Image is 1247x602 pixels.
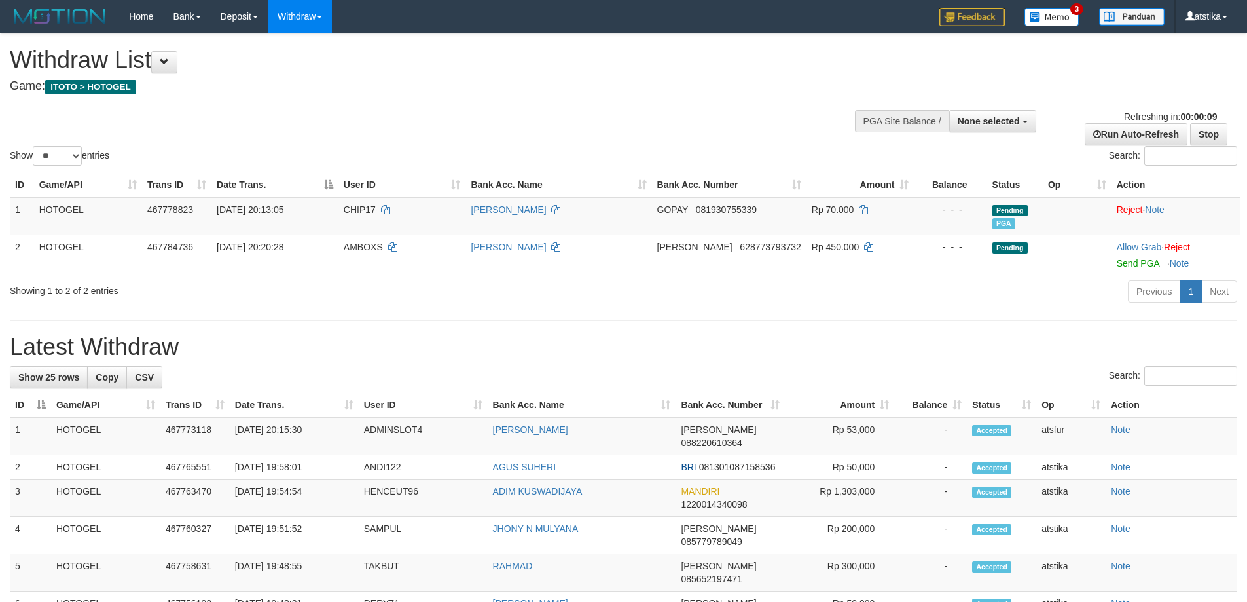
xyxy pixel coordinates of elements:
a: [PERSON_NAME] [471,242,546,252]
th: Amount: activate to sort column ascending [785,393,894,417]
span: Copy 081930755339 to clipboard [696,204,757,215]
td: atstika [1036,554,1106,592]
th: Date Trans.: activate to sort column ascending [230,393,359,417]
label: Show entries [10,146,109,166]
td: 1 [10,417,51,455]
td: · [1111,235,1240,275]
td: - [894,417,967,455]
span: 467784736 [147,242,193,252]
td: Rp 53,000 [785,417,894,455]
th: Balance [914,173,986,197]
td: HOTOGEL [51,455,160,480]
td: SAMPUL [359,517,488,554]
span: Accepted [972,487,1011,498]
td: - [894,554,967,592]
input: Search: [1144,366,1237,386]
a: Note [1111,424,1130,435]
td: HOTOGEL [34,235,142,275]
a: Reject [1117,204,1143,215]
span: Show 25 rows [18,372,79,383]
td: Rp 1,303,000 [785,480,894,517]
span: None selected [958,116,1020,126]
a: ADIM KUSWADIJAYA [493,486,583,497]
th: Op: activate to sort column ascending [1043,173,1111,197]
span: Copy 085779789049 to clipboard [681,536,742,547]
td: Rp 300,000 [785,554,894,592]
th: Action [1106,393,1237,417]
td: ANDI122 [359,455,488,480]
span: Marked by atsfur [992,218,1015,229]
span: [PERSON_NAME] [657,242,732,252]
th: Bank Acc. Number: activate to sort column ascending [652,173,806,197]
td: - [894,455,967,480]
label: Search: [1109,146,1237,166]
td: 1 [10,197,34,235]
td: [DATE] 19:54:54 [230,480,359,517]
th: Trans ID: activate to sort column ascending [160,393,230,417]
th: Status: activate to sort column ascending [967,393,1036,417]
a: Reject [1164,242,1190,252]
td: atstika [1036,480,1106,517]
th: Trans ID: activate to sort column ascending [142,173,211,197]
a: AGUS SUHERI [493,462,556,472]
a: CSV [126,366,162,388]
span: Copy 088220610364 to clipboard [681,438,742,448]
strong: 00:00:09 [1180,111,1217,122]
th: ID: activate to sort column descending [10,393,51,417]
a: [PERSON_NAME] [493,424,568,435]
a: JHONY N MULYANA [493,523,579,534]
th: Game/API: activate to sort column ascending [34,173,142,197]
span: Copy 085652197471 to clipboard [681,574,742,584]
span: BRI [681,462,696,472]
td: HOTOGEL [51,417,160,455]
td: - [894,517,967,554]
span: Copy 628773793732 to clipboard [740,242,801,252]
span: [PERSON_NAME] [681,523,756,534]
td: ADMINSLOT4 [359,417,488,455]
h1: Withdraw List [10,47,818,73]
span: [PERSON_NAME] [681,424,756,435]
img: Feedback.jpg [939,8,1005,26]
img: MOTION_logo.png [10,7,109,26]
th: Bank Acc. Name: activate to sort column ascending [488,393,676,417]
span: MANDIRI [681,486,719,497]
a: 1 [1180,280,1202,303]
td: 467773118 [160,417,230,455]
button: None selected [949,110,1036,132]
td: Rp 50,000 [785,455,894,480]
a: Allow Grab [1117,242,1161,252]
th: Status [987,173,1043,197]
a: Note [1111,462,1130,472]
span: CSV [135,372,154,383]
img: Button%20Memo.svg [1024,8,1079,26]
a: RAHMAD [493,561,533,571]
label: Search: [1109,366,1237,386]
td: - [894,480,967,517]
span: Pending [992,242,1028,254]
th: Amount: activate to sort column ascending [806,173,914,197]
td: [DATE] 19:58:01 [230,455,359,480]
img: panduan.png [1099,8,1165,26]
td: TAKBUT [359,554,488,592]
span: Copy [96,372,118,383]
a: Previous [1128,280,1180,303]
td: 2 [10,455,51,480]
td: Rp 200,000 [785,517,894,554]
span: Accepted [972,425,1011,436]
a: Send PGA [1117,258,1159,269]
span: Rp 450.000 [812,242,859,252]
span: · [1117,242,1164,252]
a: Run Auto-Refresh [1085,123,1187,145]
a: Note [1170,258,1189,269]
span: Accepted [972,561,1011,573]
td: HENCEUT96 [359,480,488,517]
div: Showing 1 to 2 of 2 entries [10,279,510,297]
td: 467758631 [160,554,230,592]
td: [DATE] 19:48:55 [230,554,359,592]
span: CHIP17 [344,204,376,215]
span: Copy 081301087158536 to clipboard [699,462,776,472]
h1: Latest Withdraw [10,334,1237,360]
span: [DATE] 20:13:05 [217,204,283,215]
div: - - - [919,240,981,254]
td: atstika [1036,517,1106,554]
